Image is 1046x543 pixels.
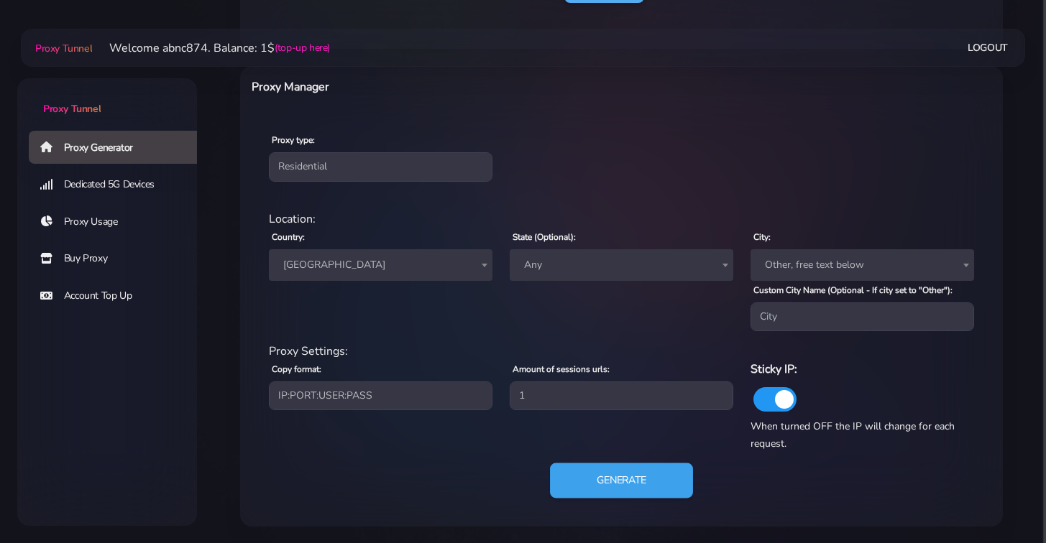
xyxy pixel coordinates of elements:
label: Copy format: [272,363,321,376]
span: Any [518,255,725,275]
a: Proxy Tunnel [17,78,197,116]
span: Any [510,249,733,281]
a: Buy Proxy [29,242,208,275]
label: Country: [272,231,305,243]
span: Proxy Tunnel [35,42,92,55]
span: Other, free text below [751,249,974,281]
span: Other, free text below [759,255,965,275]
button: Generate [550,463,693,498]
a: Proxy Generator [29,131,208,164]
a: Logout [968,34,1008,61]
span: Proxy Tunnel [43,102,101,116]
label: Custom City Name (Optional - If city set to "Other"): [753,284,953,297]
a: Account Top Up [29,279,208,312]
div: Proxy Settings: [260,343,983,360]
label: State (Optional): [513,231,576,243]
a: Dedicated 5G Devices [29,168,208,201]
label: Amount of sessions urls: [513,363,610,376]
a: Proxy Tunnel [32,37,92,60]
h6: Sticky IP: [751,360,974,379]
a: (top-up here) [275,40,330,55]
li: Welcome abnc874. Balance: 1$ [92,40,330,57]
span: When turned OFF the IP will change for each request. [751,419,955,450]
label: Proxy type: [272,134,315,147]
input: City [751,302,974,331]
iframe: Webchat Widget [976,473,1028,525]
h6: Proxy Manager [252,78,676,96]
a: Proxy Usage [29,205,208,238]
label: City: [753,231,771,243]
span: France [277,255,484,275]
span: France [269,249,492,281]
div: Location: [260,210,983,228]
